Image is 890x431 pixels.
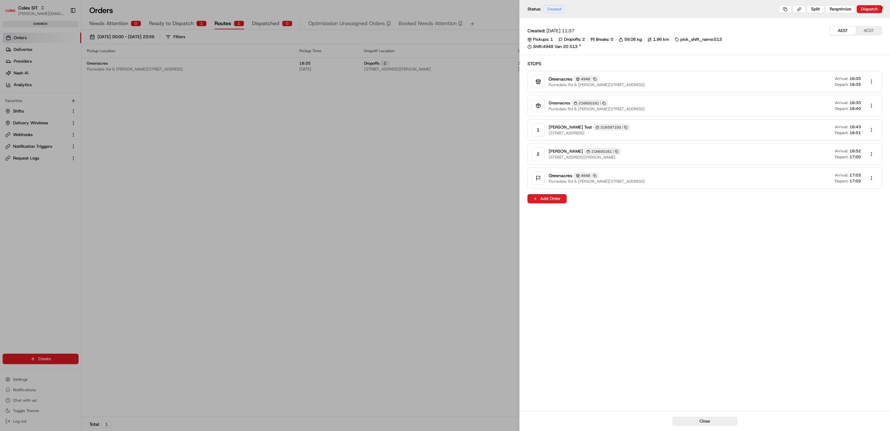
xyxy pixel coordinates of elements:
[549,76,572,82] span: Greenacres
[653,37,669,42] span: 1.96 km
[584,148,621,155] div: 216600161
[549,172,572,179] span: Greenacres
[850,76,861,81] span: 16:35
[850,130,861,135] span: 16:51
[675,37,722,42] div: pick_shift_name:S13
[527,5,567,13] div: Status:
[850,173,861,178] span: 17:03
[527,60,883,67] h2: Stops
[550,37,553,42] span: 1
[571,100,608,106] div: 216600161
[835,130,848,135] span: Depart:
[850,148,861,154] span: 16:52
[527,27,545,34] span: Created:
[549,131,630,136] span: [STREET_ADDRESS]
[856,26,882,35] button: ACST
[549,124,592,130] span: [PERSON_NAME] Test
[564,37,581,42] span: Dropoffs:
[624,37,642,42] span: 59.08 kg
[574,76,599,82] div: 4948
[574,172,599,179] div: 4948
[549,148,583,154] span: [PERSON_NAME]
[850,154,861,160] span: 17:00
[527,44,883,50] a: Shift:4948 Van 20 S13
[549,106,645,112] span: Floriedale Rd & [PERSON_NAME][STREET_ADDRESS]
[835,100,848,105] span: Arrival:
[549,155,621,160] span: [STREET_ADDRESS][PERSON_NAME]
[527,194,567,203] button: Add Order
[835,178,848,184] span: Depart:
[835,76,848,81] span: Arrival:
[825,5,855,13] button: Reoptimize
[611,37,613,42] span: 0
[835,82,848,87] span: Depart:
[533,37,549,42] span: Pickups:
[835,124,848,130] span: Arrival:
[835,148,848,154] span: Arrival:
[546,27,574,34] span: [DATE] 11:37
[835,173,848,178] span: Arrival:
[835,106,848,111] span: Depart:
[857,5,882,13] button: Dispatch
[596,37,609,42] span: Breaks:
[582,37,585,42] span: 2
[549,82,645,87] span: Floriedale Rd & [PERSON_NAME][STREET_ADDRESS]
[835,154,848,160] span: Depart:
[532,147,545,161] div: 2
[850,124,861,130] span: 16:43
[850,82,861,87] span: 16:35
[850,178,861,184] span: 17:03
[850,106,861,111] span: 16:40
[830,26,856,35] button: AEST
[549,179,645,184] span: Floriedale Rd & [PERSON_NAME][STREET_ADDRESS]
[532,123,545,136] div: 1
[850,100,861,105] span: 16:35
[543,5,565,13] div: Created
[672,417,737,426] button: Close
[549,100,570,106] span: Greenacres
[593,124,630,131] div: 216597193
[807,5,824,13] button: Split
